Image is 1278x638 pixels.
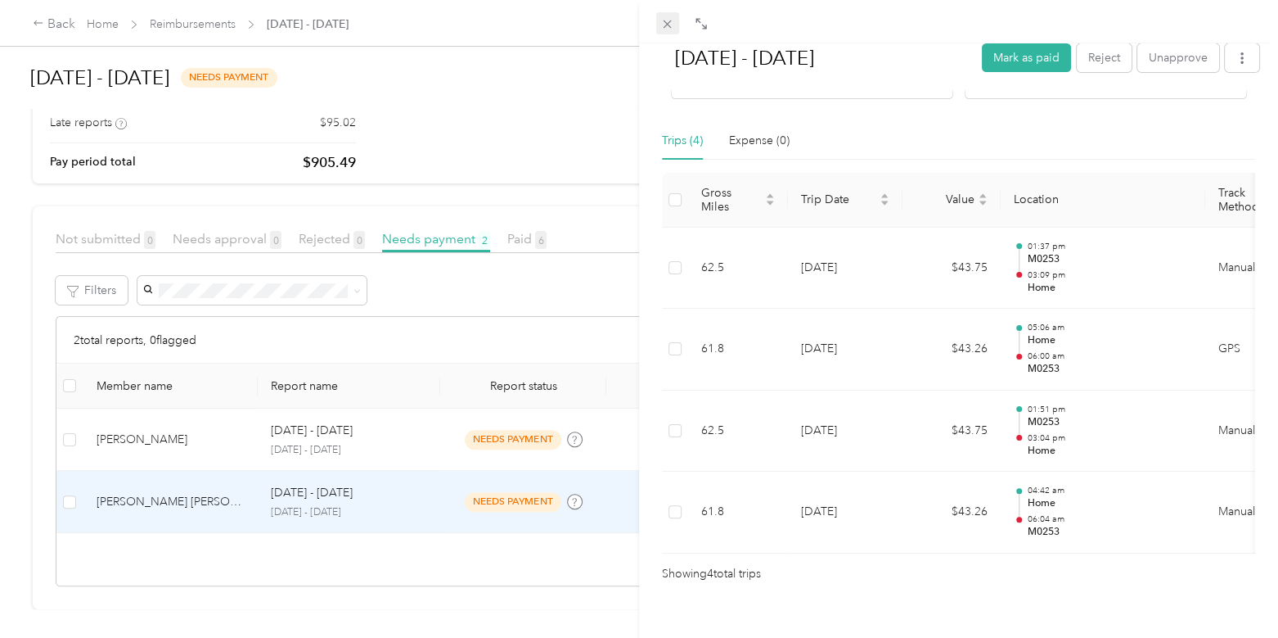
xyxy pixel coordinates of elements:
[1027,252,1192,267] p: M0253
[1027,432,1192,444] p: 03:04 pm
[688,173,788,228] th: Gross Miles
[1027,485,1192,496] p: 04:42 am
[662,132,703,150] div: Trips (4)
[916,192,974,206] span: Value
[788,309,902,391] td: [DATE]
[1186,546,1278,638] iframe: Everlance-gr Chat Button Frame
[1027,404,1192,415] p: 01:51 pm
[765,198,775,208] span: caret-down
[902,309,1001,391] td: $43.26
[1027,362,1192,377] p: M0253
[880,198,889,208] span: caret-down
[688,391,788,473] td: 62.5
[1027,351,1192,362] p: 06:00 am
[902,228,1001,310] td: $43.75
[788,391,902,473] td: [DATE]
[788,228,902,310] td: [DATE]
[701,186,762,214] span: Gross Miles
[688,472,788,554] td: 61.8
[788,472,902,554] td: [DATE]
[1027,496,1192,511] p: Home
[688,228,788,310] td: 62.5
[902,173,1001,228] th: Value
[880,191,889,201] span: caret-up
[658,38,970,78] h1: Sep 15 - 21, 2025
[982,43,1071,72] button: Mark as paid
[788,173,902,228] th: Trip Date
[1027,281,1192,296] p: Home
[765,191,775,201] span: caret-up
[1027,514,1192,525] p: 06:04 am
[1027,444,1192,459] p: Home
[1027,269,1192,281] p: 03:09 pm
[688,309,788,391] td: 61.8
[729,132,790,150] div: Expense (0)
[1077,43,1132,72] button: Reject
[978,191,988,201] span: caret-up
[902,391,1001,473] td: $43.75
[978,198,988,208] span: caret-down
[1001,173,1205,228] th: Location
[1027,415,1192,430] p: M0253
[801,192,876,206] span: Trip Date
[902,472,1001,554] td: $43.26
[1027,333,1192,348] p: Home
[1027,241,1192,252] p: 01:37 pm
[1027,322,1192,333] p: 05:06 am
[1027,525,1192,540] p: M0253
[662,565,761,583] span: Showing 4 total trips
[1137,43,1219,72] button: Unapprove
